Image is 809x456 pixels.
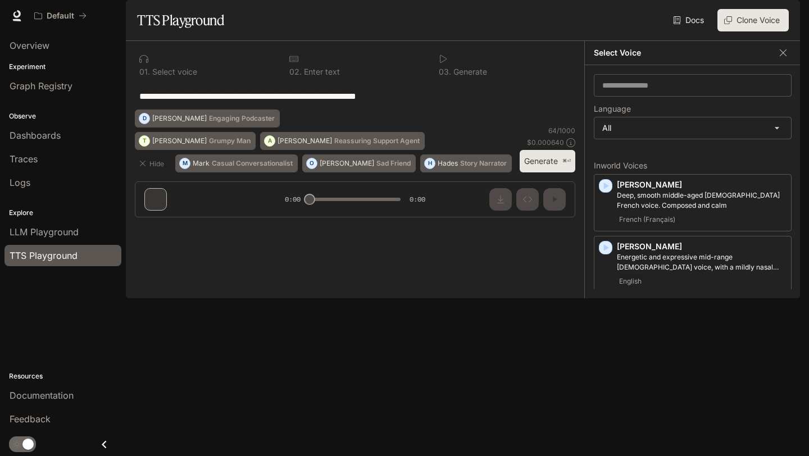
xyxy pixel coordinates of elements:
button: Clone Voice [717,9,789,31]
p: [PERSON_NAME] [320,160,374,167]
p: Language [594,105,631,113]
p: Hades [438,160,458,167]
p: Reassuring Support Agent [334,138,420,144]
button: Hide [135,154,171,172]
p: [PERSON_NAME] [617,241,787,252]
p: 0 1 . [139,68,150,76]
div: A [265,132,275,150]
h1: TTS Playground [137,9,224,31]
div: H [425,154,435,172]
p: ⌘⏎ [562,158,571,165]
p: Generate [451,68,487,76]
p: Mark [193,160,210,167]
p: Enter text [302,68,340,76]
div: M [180,154,190,172]
div: O [307,154,317,172]
span: English [617,275,644,288]
button: MMarkCasual Conversationalist [175,154,298,172]
p: Sad Friend [376,160,411,167]
p: 64 / 1000 [548,126,575,135]
p: 0 3 . [439,68,451,76]
button: T[PERSON_NAME]Grumpy Man [135,132,256,150]
p: [PERSON_NAME] [152,138,207,144]
p: Deep, smooth middle-aged male French voice. Composed and calm [617,190,787,211]
p: [PERSON_NAME] [617,179,787,190]
button: Generate⌘⏎ [520,150,575,173]
a: Docs [671,9,708,31]
p: Default [47,11,74,21]
div: T [139,132,149,150]
div: D [139,110,149,127]
p: [PERSON_NAME] [278,138,332,144]
p: Energetic and expressive mid-range male voice, with a mildly nasal quality [617,252,787,272]
button: D[PERSON_NAME]Engaging Podcaster [135,110,280,127]
button: A[PERSON_NAME]Reassuring Support Agent [260,132,425,150]
p: [PERSON_NAME] [152,115,207,122]
button: All workspaces [29,4,92,27]
button: HHadesStory Narrator [420,154,512,172]
p: Inworld Voices [594,162,792,170]
p: Engaging Podcaster [209,115,275,122]
button: O[PERSON_NAME]Sad Friend [302,154,416,172]
p: Casual Conversationalist [212,160,293,167]
div: All [594,117,791,139]
p: Grumpy Man [209,138,251,144]
p: Select voice [150,68,197,76]
p: 0 2 . [289,68,302,76]
p: Story Narrator [460,160,507,167]
span: French (Français) [617,213,678,226]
